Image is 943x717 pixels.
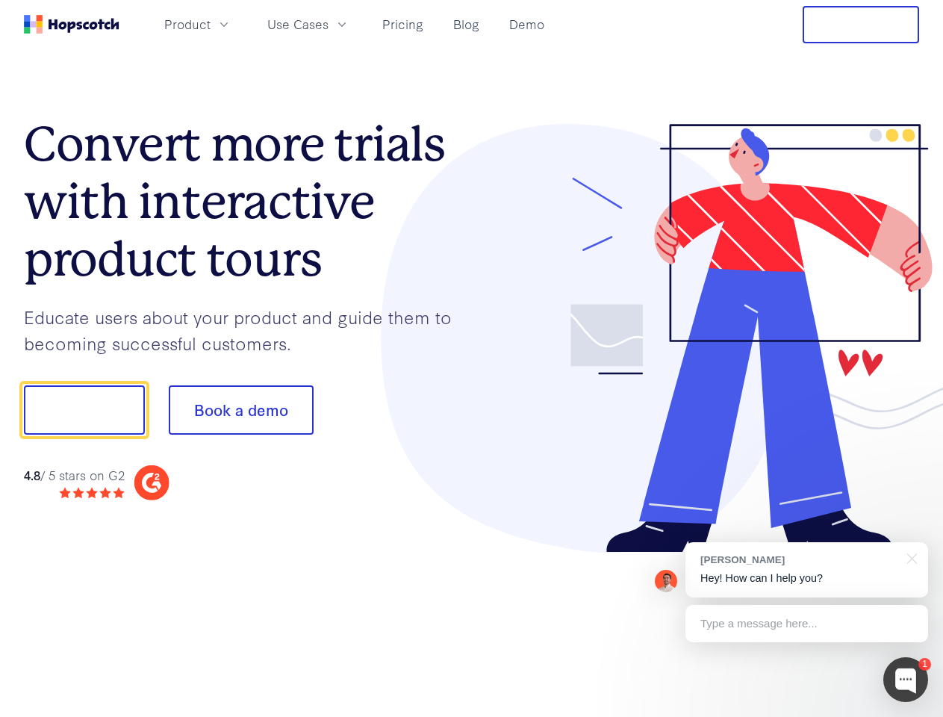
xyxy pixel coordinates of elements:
button: Product [155,12,240,37]
div: / 5 stars on G2 [24,466,125,485]
button: Use Cases [258,12,358,37]
a: Pricing [376,12,429,37]
p: Hey! How can I help you? [700,571,913,586]
a: Home [24,15,119,34]
div: [PERSON_NAME] [700,553,898,567]
a: Demo [503,12,550,37]
button: Show me! [24,385,145,435]
span: Use Cases [267,15,329,34]
a: Blog [447,12,485,37]
img: Mark Spera [655,570,677,592]
button: Book a demo [169,385,314,435]
p: Educate users about your product and guide them to becoming successful customers. [24,304,472,356]
strong: 4.8 [24,466,40,483]
span: Product [164,15,211,34]
div: Type a message here... [685,605,928,642]
button: Free Trial [803,6,919,43]
h1: Convert more trials with interactive product tours [24,116,472,288]
div: 1 [918,658,931,671]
